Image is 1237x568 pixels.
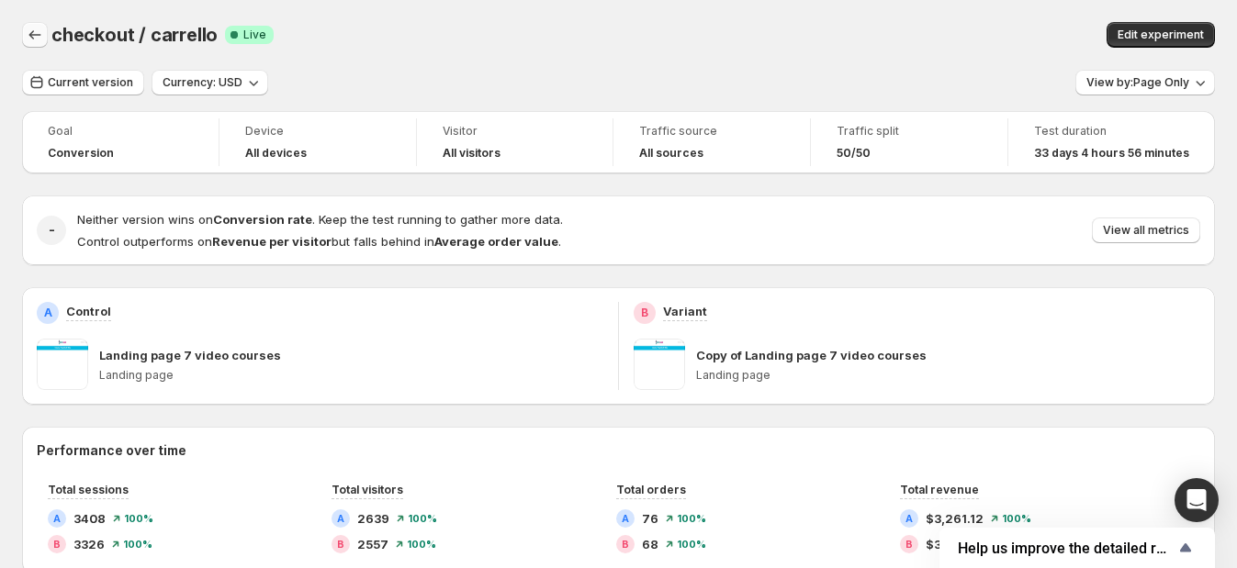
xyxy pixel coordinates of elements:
span: Goal [48,124,193,139]
h2: A [905,513,913,524]
button: Show survey - Help us improve the detailed report for A/B campaigns [958,537,1197,559]
button: Current version [22,70,144,95]
a: VisitorAll visitors [443,122,588,162]
span: 100 % [123,539,152,550]
a: Traffic split50/50 [837,122,982,162]
button: Currency: USD [152,70,268,95]
span: Control outperforms on but falls behind in . [77,234,561,249]
span: 100 % [677,513,706,524]
h2: B [622,539,629,550]
span: Total sessions [48,483,129,496]
span: Visitor [443,124,588,139]
a: DeviceAll devices [245,122,390,162]
p: Variant [663,302,707,320]
span: 100 % [124,513,153,524]
h2: Performance over time [37,441,1200,460]
span: Total orders [616,483,686,496]
span: 100 % [408,513,437,524]
p: Landing page 7 video courses [99,346,281,364]
span: View by: Page Only [1086,75,1189,90]
span: Current version [48,75,133,90]
span: Traffic source [639,124,784,139]
span: Conversion [48,146,114,161]
span: 100 % [1002,513,1031,524]
span: Test duration [1034,124,1189,139]
strong: Revenue per visitor [212,234,332,249]
h2: A [53,513,61,524]
button: Back [22,22,48,48]
span: 3408 [73,509,106,528]
span: View all metrics [1103,223,1189,238]
button: View by:Page Only [1075,70,1215,95]
span: 33 days 4 hours 56 minutes [1034,146,1189,161]
p: Copy of Landing page 7 video courses [696,346,927,364]
h2: B [337,539,344,550]
span: Edit experiment [1118,28,1204,42]
span: Traffic split [837,124,982,139]
span: $3,015.32 [926,535,985,553]
h2: B [53,539,61,550]
p: Landing page [696,368,1200,383]
span: $3,261.12 [926,509,984,528]
span: Currency: USD [163,75,242,90]
span: Device [245,124,390,139]
strong: Conversion rate [213,212,312,227]
strong: Average order value [434,234,558,249]
span: Total revenue [900,483,979,496]
h4: All devices [245,146,307,161]
span: 2639 [357,509,389,528]
span: checkout / carrello [51,24,218,46]
span: Neither version wins on . Keep the test running to gather more data. [77,212,563,227]
img: Landing page 7 video courses [37,339,88,390]
h2: - [49,221,55,239]
h2: B [905,539,913,550]
span: 100 % [407,539,436,550]
span: Help us improve the detailed report for A/B campaigns [958,540,1175,557]
span: 100 % [677,539,706,550]
span: 3326 [73,535,105,553]
a: Traffic sourceAll sources [639,122,784,162]
span: 76 [642,509,658,528]
p: Control [66,302,111,320]
span: 68 [642,535,658,553]
h4: All sources [639,146,703,161]
button: View all metrics [1092,217,1200,243]
span: 2557 [357,535,388,553]
h2: A [622,513,629,524]
h4: All visitors [443,146,500,161]
a: GoalConversion [48,122,193,162]
a: Test duration33 days 4 hours 56 minutes [1034,122,1189,162]
div: Open Intercom Messenger [1175,478,1219,522]
span: Live [243,28,266,42]
h2: A [44,306,52,320]
span: 50/50 [837,146,871,161]
h2: B [641,306,648,320]
button: Edit experiment [1107,22,1215,48]
img: Copy of Landing page 7 video courses [634,339,685,390]
span: Total visitors [332,483,403,496]
h2: A [337,513,344,524]
p: Landing page [99,368,603,383]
